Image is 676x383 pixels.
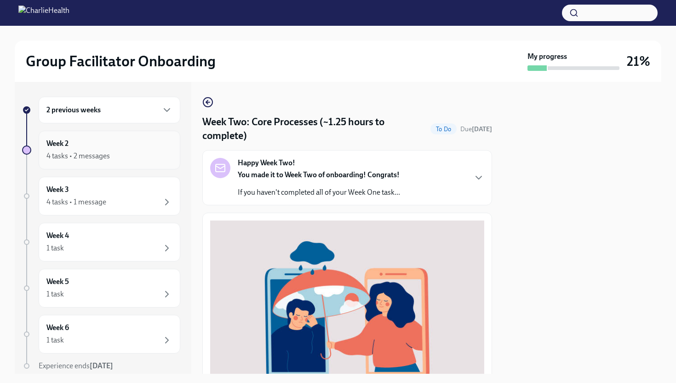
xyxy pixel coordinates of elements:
[46,105,101,115] h6: 2 previous weeks
[22,223,180,261] a: Week 41 task
[527,52,567,62] strong: My progress
[46,243,64,253] div: 1 task
[46,231,69,241] h6: Week 4
[18,6,69,20] img: CharlieHealth
[46,197,106,207] div: 4 tasks • 1 message
[627,53,650,70] h3: 21%
[22,315,180,354] a: Week 61 task
[22,177,180,215] a: Week 34 tasks • 1 message
[46,289,64,299] div: 1 task
[472,125,492,133] strong: [DATE]
[238,187,400,197] p: If you haven't completed all of your Week One task...
[238,158,295,168] strong: Happy Week Two!
[22,131,180,169] a: Week 24 tasks • 2 messages
[460,125,492,133] span: September 22nd, 2025 10:00
[430,126,457,133] span: To Do
[46,185,69,195] h6: Week 3
[46,139,69,149] h6: Week 2
[22,269,180,308] a: Week 51 task
[460,125,492,133] span: Due
[46,323,69,333] h6: Week 6
[26,52,216,70] h2: Group Facilitator Onboarding
[39,361,113,370] span: Experience ends
[46,335,64,345] div: 1 task
[46,277,69,287] h6: Week 5
[46,151,110,161] div: 4 tasks • 2 messages
[202,115,427,143] h4: Week Two: Core Processes (~1.25 hours to complete)
[238,170,400,179] strong: You made it to Week Two of onboarding! Congrats!
[39,97,180,123] div: 2 previous weeks
[90,361,113,370] strong: [DATE]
